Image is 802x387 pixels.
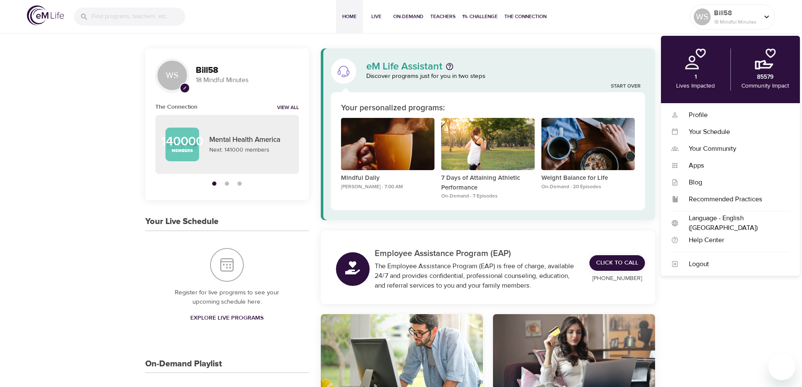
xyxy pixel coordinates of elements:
[755,48,776,69] img: community.png
[341,102,445,115] p: Your personalized programs:
[462,12,498,21] span: 1% Challenge
[441,192,535,200] p: On-Demand · 7 Episodes
[714,8,759,18] p: Bill58
[209,135,289,146] p: Mental Health America
[366,61,442,72] p: eM Life Assistant
[145,217,218,227] h3: Your Live Schedule
[172,148,193,154] p: Members
[441,118,535,174] button: 7 Days of Attaining Athletic Performance
[504,12,546,21] span: The Connection
[541,118,635,174] button: Weight Balance for Life
[366,72,645,81] p: Discover programs just for you in two steps
[679,178,790,187] div: Blog
[341,118,434,174] button: Mindful Daily
[541,173,635,183] p: Weight Balance for Life
[741,82,789,91] p: Community Impact
[441,173,535,192] p: 7 Days of Attaining Athletic Performance
[209,146,289,155] p: Next: 141000 members
[393,12,424,21] span: On-Demand
[145,359,222,369] h3: On-Demand Playlist
[611,83,641,90] a: Start Over
[375,262,580,291] div: The Employee Assistance Program (EAP) is free of charge, available 24/7 and provides confidential...
[210,248,244,282] img: Your Live Schedule
[589,274,645,283] p: [PHONE_NUMBER]
[187,310,267,326] a: Explore Live Programs
[92,8,185,26] input: Find programs, teachers, etc...
[375,247,580,260] p: Employee Assistance Program (EAP)
[430,12,456,21] span: Teachers
[196,66,299,75] h3: Bill58
[366,12,386,21] span: Live
[679,195,790,204] div: Recommended Practices
[196,75,299,85] p: 18 Mindful Minutes
[768,353,795,380] iframe: Button to launch messaging window
[339,12,360,21] span: Home
[679,161,790,171] div: Apps
[161,135,203,148] p: 140000
[341,173,434,183] p: Mindful Daily
[155,102,197,112] h6: The Connection
[695,73,697,82] p: 1
[589,255,645,271] a: Click to Call
[679,144,790,154] div: Your Community
[277,104,299,112] a: View all notifications
[714,18,759,26] p: 18 Mindful Minutes
[162,288,292,307] p: Register for live programs to see your upcoming schedule here.
[685,48,706,69] img: personal.png
[679,127,790,137] div: Your Schedule
[679,110,790,120] div: Profile
[757,73,773,82] p: 85579
[155,59,189,92] div: WS
[596,258,638,268] span: Click to Call
[341,183,434,191] p: [PERSON_NAME] · 7:00 AM
[337,64,350,78] img: eM Life Assistant
[679,214,790,233] div: Language - English ([GEOGRAPHIC_DATA])
[27,5,64,25] img: logo
[190,313,264,323] span: Explore Live Programs
[679,259,790,269] div: Logout
[694,8,711,25] div: WS
[676,82,715,91] p: Lives Impacted
[679,235,790,245] div: Help Center
[541,183,635,191] p: On-Demand · 20 Episodes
